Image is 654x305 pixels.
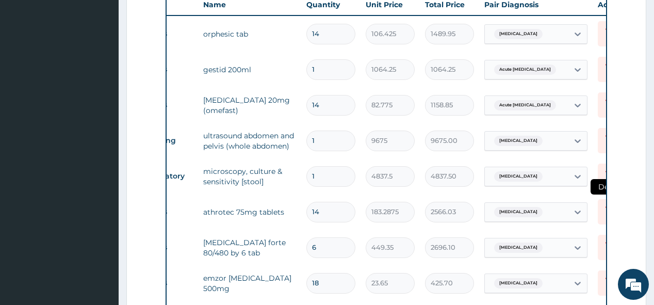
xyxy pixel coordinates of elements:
span: [MEDICAL_DATA] [494,136,543,146]
td: ultrasound abdomen and pelvis (whole abdomen) [198,125,301,156]
div: Minimize live chat window [169,5,194,30]
span: Acute [MEDICAL_DATA] [494,100,556,110]
td: Imaging [139,131,198,150]
td: emzor [MEDICAL_DATA] 500mg [198,268,301,299]
td: Drugs [139,95,198,115]
textarea: Type your message and hit 'Enter' [5,199,197,235]
td: [MEDICAL_DATA] 20mg (omefast) [198,90,301,121]
td: orphesic tab [198,24,301,44]
td: gestid 200ml [198,59,301,80]
td: Drugs [139,238,198,257]
span: Acute [MEDICAL_DATA] [494,65,556,75]
span: [MEDICAL_DATA] [494,243,543,253]
span: We're online! [60,88,142,192]
td: Laboratory [139,167,198,186]
td: Drugs [139,24,198,43]
div: Chat with us now [54,58,173,71]
td: microscopy, culture & sensitivity [stool] [198,161,301,192]
span: [MEDICAL_DATA] [494,207,543,217]
td: athrotec 75mg tablets [198,202,301,222]
img: d_794563401_company_1708531726252_794563401 [19,52,42,77]
span: [MEDICAL_DATA] [494,29,543,39]
td: Drugs [139,274,198,293]
span: [MEDICAL_DATA] [494,171,543,182]
td: Drugs [139,60,198,79]
td: [MEDICAL_DATA] forte 80/480 by 6 tab [198,232,301,263]
td: Drugs [139,202,198,221]
span: Delete [591,179,630,195]
span: [MEDICAL_DATA] [494,278,543,288]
